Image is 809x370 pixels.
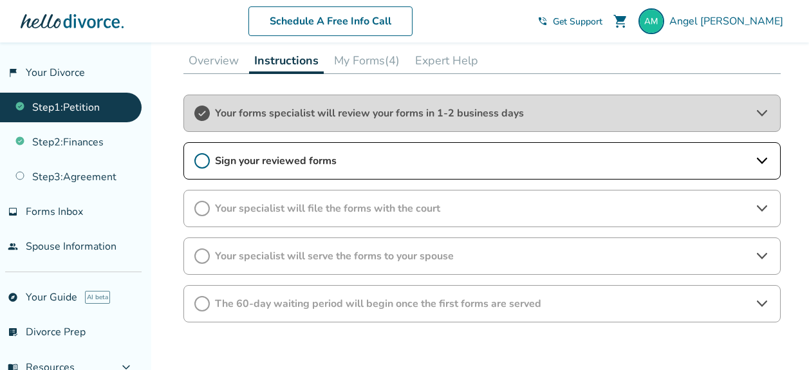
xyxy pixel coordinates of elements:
[8,68,18,78] span: flag_2
[248,6,413,36] a: Schedule A Free Info Call
[638,8,664,34] img: angel.moreno210@gmail.com
[537,15,602,28] a: phone_in_talkGet Support
[8,292,18,302] span: explore
[85,291,110,304] span: AI beta
[215,106,749,120] span: Your forms specialist will review your forms in 1-2 business days
[410,48,483,73] button: Expert Help
[329,48,405,73] button: My Forms(4)
[8,207,18,217] span: inbox
[745,308,809,370] iframe: Chat Widget
[215,297,749,311] span: The 60-day waiting period will begin once the first forms are served
[249,48,324,74] button: Instructions
[8,241,18,252] span: people
[215,154,749,168] span: Sign your reviewed forms
[553,15,602,28] span: Get Support
[183,48,244,73] button: Overview
[8,327,18,337] span: list_alt_check
[669,14,788,28] span: Angel [PERSON_NAME]
[215,201,749,216] span: Your specialist will file the forms with the court
[537,16,548,26] span: phone_in_talk
[26,205,83,219] span: Forms Inbox
[215,249,749,263] span: Your specialist will serve the forms to your spouse
[613,14,628,29] span: shopping_cart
